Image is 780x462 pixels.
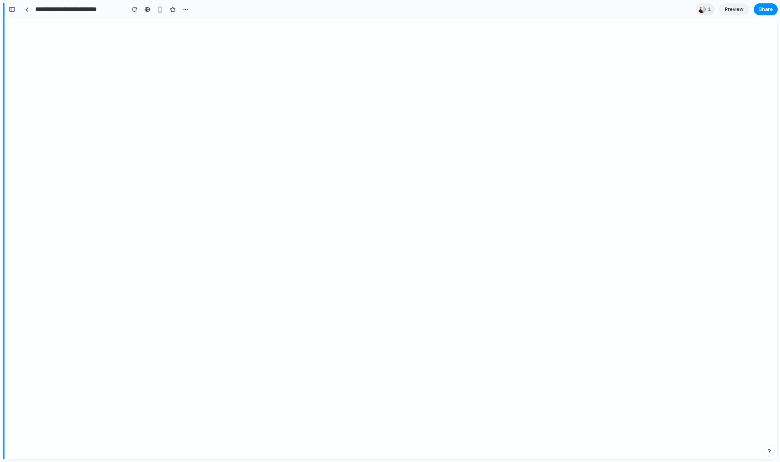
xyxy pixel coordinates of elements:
span: Share [759,6,773,13]
span: Preview [725,6,744,13]
button: Share [754,3,778,15]
a: Preview [719,3,749,15]
div: 1 [696,3,715,15]
span: 1 [708,6,713,13]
